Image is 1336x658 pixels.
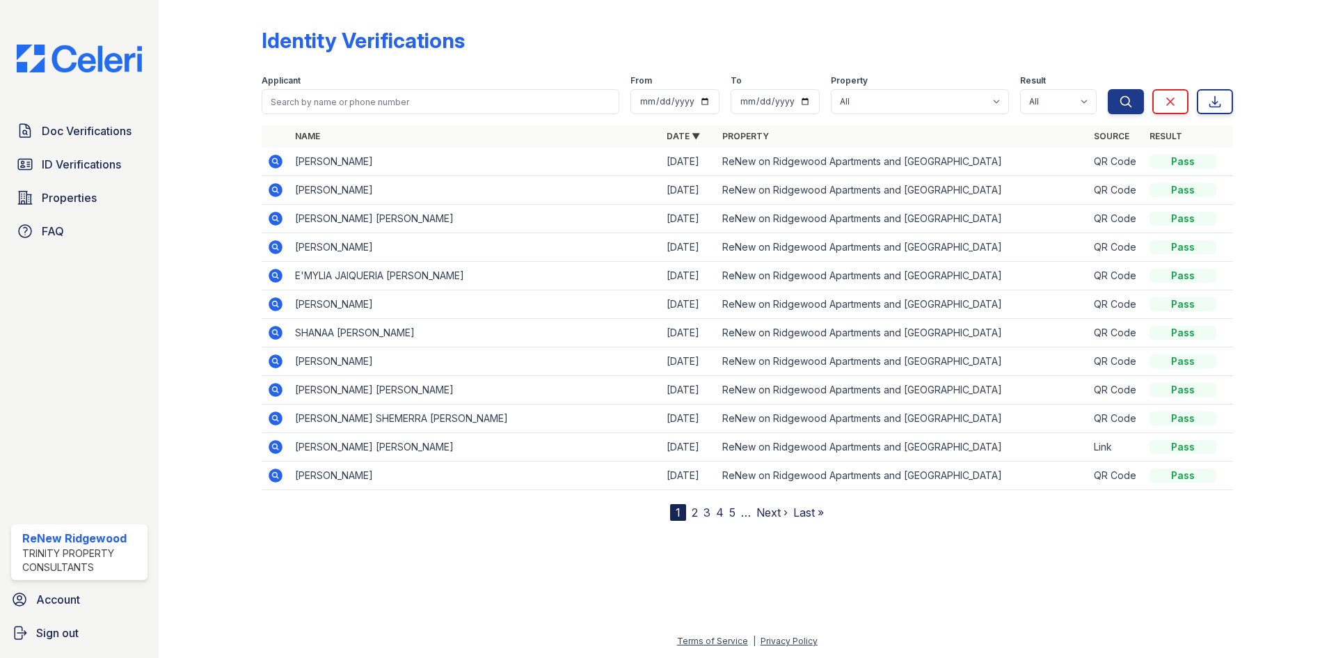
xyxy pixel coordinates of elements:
td: [PERSON_NAME] [PERSON_NAME] [289,205,661,233]
a: Source [1094,131,1129,141]
div: | [753,636,756,646]
a: 5 [729,506,735,519]
td: QR Code [1088,462,1144,490]
td: [PERSON_NAME] [289,347,661,376]
td: SHANAA [PERSON_NAME] [289,319,661,347]
label: Applicant [262,75,301,86]
div: Pass [1150,440,1216,454]
td: QR Code [1088,262,1144,290]
a: Account [6,586,153,613]
td: [PERSON_NAME] [PERSON_NAME] [289,433,661,462]
div: Identity Verifications [262,28,465,53]
td: ReNew on Ridgewood Apartments and [GEOGRAPHIC_DATA] [717,433,1088,462]
a: Date ▼ [667,131,700,141]
span: Account [36,591,80,608]
td: QR Code [1088,376,1144,405]
td: QR Code [1088,290,1144,319]
a: Doc Verifications [11,117,148,145]
div: Trinity Property Consultants [22,547,142,574]
td: ReNew on Ridgewood Apartments and [GEOGRAPHIC_DATA] [717,405,1088,433]
td: ReNew on Ridgewood Apartments and [GEOGRAPHIC_DATA] [717,462,1088,490]
div: 1 [670,504,686,521]
td: [DATE] [661,405,717,433]
td: QR Code [1088,319,1144,347]
td: [DATE] [661,347,717,376]
a: FAQ [11,217,148,245]
span: Properties [42,189,97,206]
a: Privacy Policy [761,636,818,646]
td: [PERSON_NAME] [289,290,661,319]
td: ReNew on Ridgewood Apartments and [GEOGRAPHIC_DATA] [717,347,1088,376]
td: [PERSON_NAME] [289,233,661,262]
a: 2 [692,506,698,519]
div: Pass [1150,354,1216,368]
td: [PERSON_NAME] [PERSON_NAME] [289,376,661,405]
td: ReNew on Ridgewood Apartments and [GEOGRAPHIC_DATA] [717,176,1088,205]
td: ReNew on Ridgewood Apartments and [GEOGRAPHIC_DATA] [717,376,1088,405]
td: [DATE] [661,148,717,176]
label: Property [831,75,868,86]
a: Last » [793,506,824,519]
td: [DATE] [661,233,717,262]
div: Pass [1150,269,1216,283]
div: Pass [1150,240,1216,254]
td: ReNew on Ridgewood Apartments and [GEOGRAPHIC_DATA] [717,319,1088,347]
td: ReNew on Ridgewood Apartments and [GEOGRAPHIC_DATA] [717,148,1088,176]
span: Sign out [36,625,79,641]
a: ID Verifications [11,150,148,178]
img: CE_Logo_Blue-a8612792a0a2168367f1c8372b55b34899dd931a85d93a1a3d3e32e68fde9ad4.png [6,45,153,72]
div: Pass [1150,383,1216,397]
label: Result [1020,75,1046,86]
td: [DATE] [661,462,717,490]
td: QR Code [1088,405,1144,433]
label: To [731,75,742,86]
td: ReNew on Ridgewood Apartments and [GEOGRAPHIC_DATA] [717,262,1088,290]
td: [DATE] [661,262,717,290]
input: Search by name or phone number [262,89,619,114]
td: [PERSON_NAME] [289,462,661,490]
a: 3 [703,506,710,519]
td: QR Code [1088,176,1144,205]
div: Pass [1150,326,1216,340]
a: Terms of Service [677,636,748,646]
label: From [630,75,652,86]
td: ReNew on Ridgewood Apartments and [GEOGRAPHIC_DATA] [717,233,1088,262]
a: 4 [716,506,724,519]
span: ID Verifications [42,156,121,173]
span: FAQ [42,223,64,240]
a: Property [722,131,769,141]
td: [DATE] [661,433,717,462]
a: Properties [11,184,148,212]
td: QR Code [1088,205,1144,233]
td: ReNew on Ridgewood Apartments and [GEOGRAPHIC_DATA] [717,205,1088,233]
td: [PERSON_NAME] [289,148,661,176]
a: Result [1150,131,1182,141]
td: [DATE] [661,176,717,205]
a: Next › [756,506,788,519]
td: QR Code [1088,233,1144,262]
td: [PERSON_NAME] SHEMERRA [PERSON_NAME] [289,405,661,433]
a: Sign out [6,619,153,647]
td: [DATE] [661,290,717,319]
div: Pass [1150,469,1216,483]
td: [DATE] [661,376,717,405]
div: Pass [1150,183,1216,197]
div: ReNew Ridgewood [22,530,142,547]
a: Name [295,131,320,141]
div: Pass [1150,412,1216,425]
td: QR Code [1088,347,1144,376]
td: [DATE] [661,319,717,347]
td: [DATE] [661,205,717,233]
div: Pass [1150,297,1216,311]
span: … [741,504,751,521]
td: ReNew on Ridgewood Apartments and [GEOGRAPHIC_DATA] [717,290,1088,319]
td: QR Code [1088,148,1144,176]
td: E'MYLIA JAIQUERIA [PERSON_NAME] [289,262,661,290]
td: [PERSON_NAME] [289,176,661,205]
div: Pass [1150,155,1216,169]
span: Doc Verifications [42,123,132,139]
td: Link [1088,433,1144,462]
div: Pass [1150,212,1216,226]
